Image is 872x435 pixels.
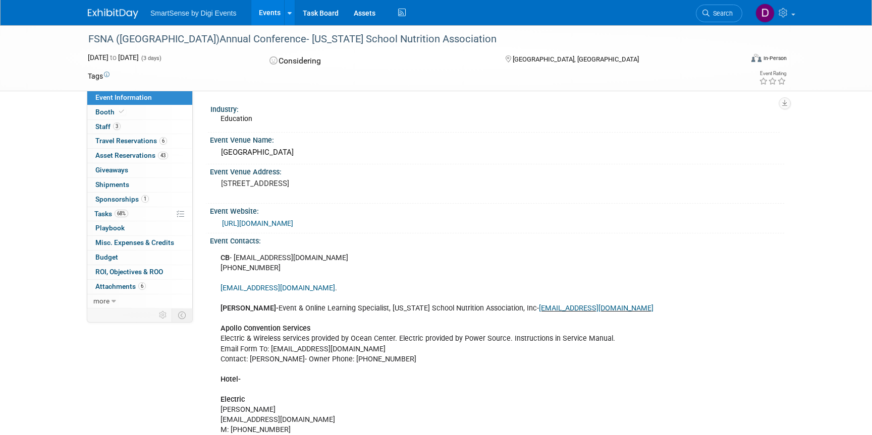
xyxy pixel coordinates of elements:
div: In-Person [763,54,787,62]
div: Event Venue Address: [210,164,784,177]
span: Playbook [95,224,125,232]
span: Search [710,10,733,17]
span: Attachments [95,282,146,290]
a: [EMAIL_ADDRESS][DOMAIN_NAME] [539,304,653,313]
a: Attachments6 [87,280,192,294]
div: Considering [266,52,489,70]
a: Giveaways [87,163,192,177]
span: SmartSense by Digi Events [150,9,236,17]
a: Search [696,5,742,22]
span: Travel Reservations [95,137,167,145]
a: more [87,294,192,308]
span: Misc. Expenses & Credits [95,238,174,246]
span: 43 [158,152,168,159]
a: Travel Reservations6 [87,134,192,148]
span: Staff [95,122,121,131]
span: 1 [141,195,149,203]
div: Event Website: [210,204,784,216]
span: Booth [95,108,126,116]
i: Booth reservation complete [119,109,124,114]
span: Education [221,114,252,122]
span: Sponsorships [95,195,149,203]
a: [EMAIL_ADDRESS][DOMAIN_NAME] [221,284,335,292]
span: Asset Reservations [95,151,168,159]
pre: [STREET_ADDRESS] [221,179,438,188]
span: [GEOGRAPHIC_DATA], [GEOGRAPHIC_DATA] [513,55,639,63]
td: Toggle Event Tabs [172,308,193,322]
b: Hotel- [221,375,241,384]
div: FSNA ([GEOGRAPHIC_DATA])Annual Conference- [US_STATE] School Nutrition Association [85,30,727,48]
a: Sponsorships1 [87,193,192,207]
span: 6 [159,137,167,145]
span: 68% [115,210,128,217]
span: Shipments [95,180,129,189]
a: [URL][DOMAIN_NAME] [222,219,293,227]
td: Tags [88,71,110,81]
a: Tasks68% [87,207,192,221]
div: Industry: [210,102,780,114]
div: [GEOGRAPHIC_DATA] [217,145,777,160]
div: Event Rating [759,71,786,76]
a: Event Information [87,91,192,105]
a: Misc. Expenses & Credits [87,236,192,250]
span: (3 days) [140,55,161,61]
div: Event Venue Name: [210,133,784,145]
b: Apollo Convention Services [221,324,310,333]
img: ExhibitDay [88,9,138,19]
div: Event Contacts: [210,233,784,246]
a: Shipments [87,178,192,192]
a: Staff3 [87,120,192,134]
a: Booth [87,105,192,119]
span: Event Information [95,93,152,101]
span: ROI, Objectives & ROO [95,268,163,276]
span: 6 [138,282,146,290]
b: CB [221,254,230,262]
b: Electric [221,395,245,404]
a: Playbook [87,221,192,235]
a: Asset Reservations43 [87,149,192,163]
span: 3 [113,122,121,130]
td: Personalize Event Tab Strip [154,308,172,322]
span: Tasks [94,210,128,218]
span: more [93,297,110,305]
img: Format-Inperson.png [751,54,761,62]
a: ROI, Objectives & ROO [87,265,192,279]
span: Giveaways [95,166,128,174]
span: Budget [95,253,118,261]
div: Event Format [683,52,787,68]
span: to [108,53,118,61]
span: [DATE] [DATE] [88,53,139,61]
img: Dan Tiernan [755,4,775,23]
a: Budget [87,251,192,265]
b: [PERSON_NAME]- [221,304,279,313]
